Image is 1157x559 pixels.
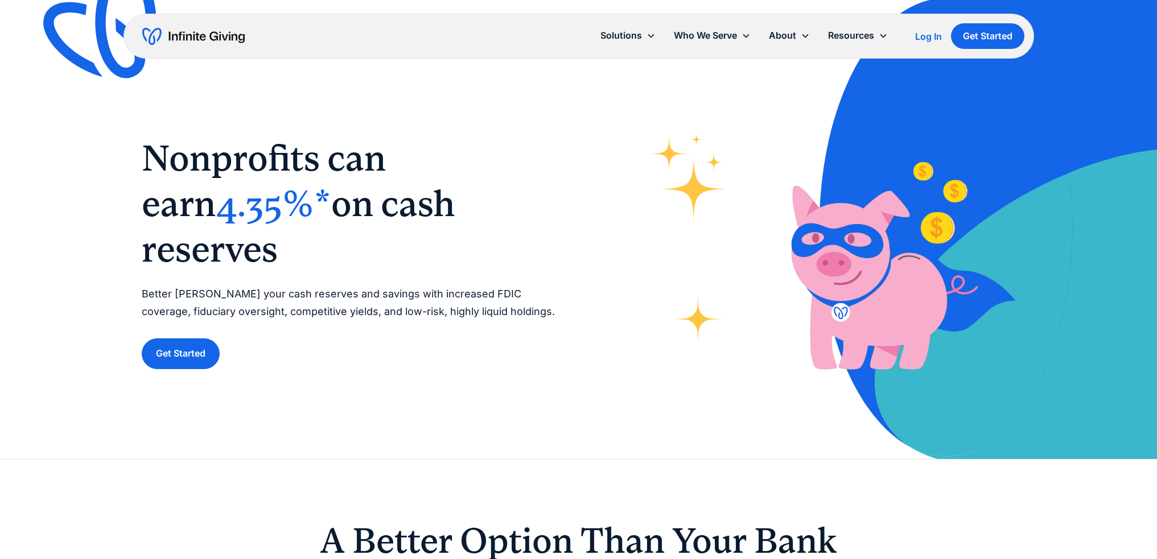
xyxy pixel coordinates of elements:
h2: A Better Option Than Your Bank [287,523,870,558]
div: Solutions [591,23,665,48]
a: home [142,27,245,45]
div: Log In [915,32,942,41]
h1: ‍ ‍ [142,135,556,272]
div: Who We Serve [665,23,760,48]
span: Nonprofits can earn [142,137,386,225]
p: Better [PERSON_NAME] your cash reserves and savings with increased FDIC coverage, fiduciary overs... [142,285,556,320]
div: About [760,23,819,48]
div: About [769,28,796,43]
div: Solutions [600,28,642,43]
a: Get Started [951,23,1024,49]
div: Resources [819,23,897,48]
a: Get Started [142,338,220,368]
div: Who We Serve [674,28,737,43]
span: 4.35%* [216,183,331,225]
div: Resources [828,28,874,43]
a: Log In [915,30,942,43]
